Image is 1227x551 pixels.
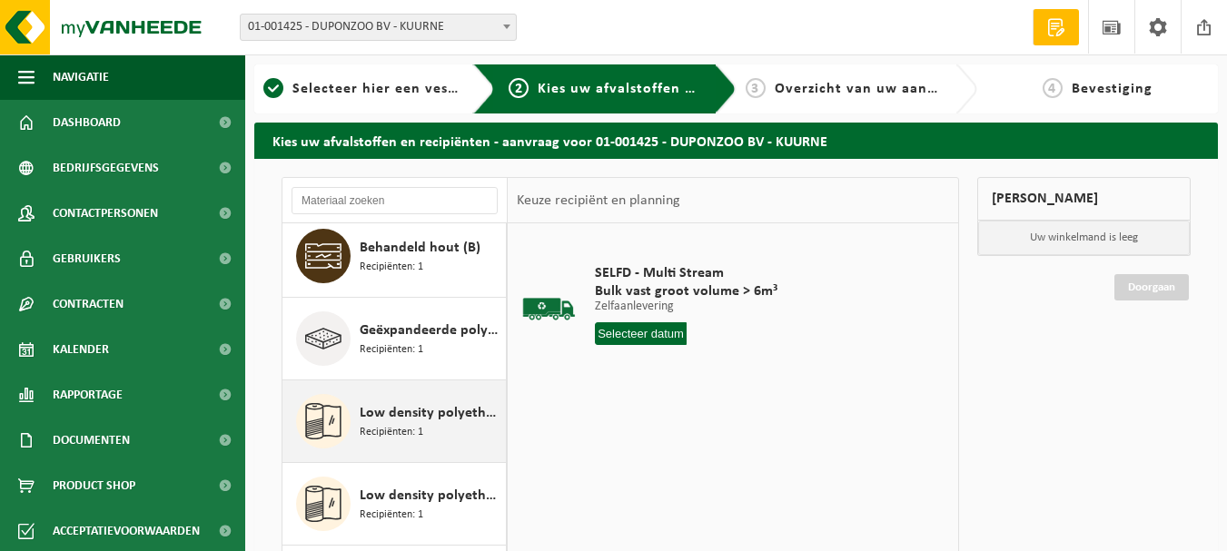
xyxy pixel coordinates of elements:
p: Zelfaanlevering [595,300,777,313]
span: Contracten [53,281,124,327]
span: Recipiënten: 1 [360,341,423,359]
span: Recipiënten: 1 [360,507,423,524]
span: Gebruikers [53,236,121,281]
div: [PERSON_NAME] [977,177,1191,221]
span: Kies uw afvalstoffen en recipiënten [538,82,787,96]
span: Geëxpandeerde polystyreen (EPS) verpakking (< 1 m² per stuk), recycleerbaar [360,320,501,341]
span: 4 [1043,78,1063,98]
span: Selecteer hier een vestiging [292,82,489,96]
span: Bevestiging [1072,82,1153,96]
input: Materiaal zoeken [292,187,498,214]
span: Documenten [53,418,130,463]
span: Dashboard [53,100,121,145]
p: Uw winkelmand is leeg [978,221,1190,255]
span: 2 [509,78,529,98]
button: Low density polyethyleen (LDPE) folie, los, naturel Recipiënten: 1 [282,463,507,546]
span: SELFD - Multi Stream [595,264,777,282]
span: Bulk vast groot volume > 6m³ [595,282,777,300]
span: Low density polyethyleen (LDPE) folie, los, naturel [360,485,501,507]
button: Behandeld hout (B) Recipiënten: 1 [282,215,507,298]
a: 1Selecteer hier een vestiging [263,78,459,100]
span: Recipiënten: 1 [360,424,423,441]
span: Low density polyethyleen (LDPE) folie, los, gekleurd [360,402,501,424]
span: Rapportage [53,372,123,418]
span: Overzicht van uw aanvraag [775,82,966,96]
a: Doorgaan [1114,274,1189,300]
span: Contactpersonen [53,191,158,236]
span: Bedrijfsgegevens [53,145,159,191]
input: Selecteer datum [595,322,687,345]
div: Keuze recipiënt en planning [508,178,689,223]
span: 01-001425 - DUPONZOO BV - KUURNE [240,14,517,41]
span: Behandeld hout (B) [360,237,480,259]
button: Geëxpandeerde polystyreen (EPS) verpakking (< 1 m² per stuk), recycleerbaar Recipiënten: 1 [282,298,507,380]
span: 3 [746,78,766,98]
h2: Kies uw afvalstoffen en recipiënten - aanvraag voor 01-001425 - DUPONZOO BV - KUURNE [254,123,1218,158]
span: Recipiënten: 1 [360,259,423,276]
span: Product Shop [53,463,135,508]
span: 1 [263,78,283,98]
span: 01-001425 - DUPONZOO BV - KUURNE [241,15,516,40]
span: Kalender [53,327,109,372]
span: Navigatie [53,54,109,100]
button: Low density polyethyleen (LDPE) folie, los, gekleurd Recipiënten: 1 [282,380,507,463]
